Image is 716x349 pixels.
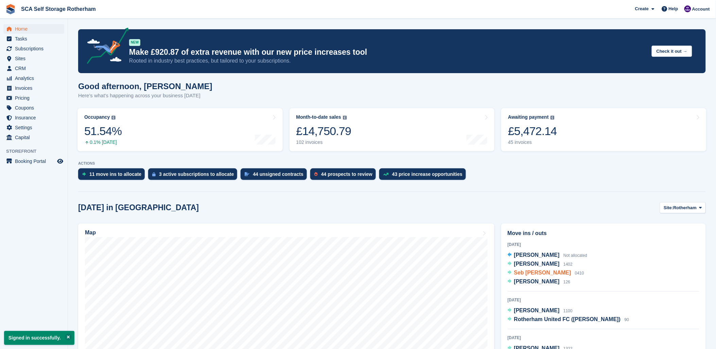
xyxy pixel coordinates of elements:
span: 1100 [563,309,573,313]
span: Invoices [15,83,56,93]
span: Storefront [6,148,68,155]
a: 3 active subscriptions to allocate [148,168,241,183]
div: £14,750.79 [296,124,351,138]
img: price_increase_opportunities-93ffe204e8149a01c8c9dc8f82e8f89637d9d84a8eef4429ea346261dce0b2c0.svg [383,173,389,176]
a: menu [3,133,64,142]
span: [PERSON_NAME] [514,261,560,267]
div: £5,472.14 [508,124,557,138]
span: Create [635,5,649,12]
a: [PERSON_NAME] 1100 [508,306,573,315]
span: [PERSON_NAME] [514,279,560,284]
span: Coupons [15,103,56,113]
a: menu [3,54,64,63]
span: Seb [PERSON_NAME] [514,270,571,276]
span: Settings [15,123,56,132]
div: [DATE] [508,242,699,248]
h1: Good afternoon, [PERSON_NAME] [78,82,212,91]
a: 44 prospects to review [310,168,379,183]
img: prospect-51fa495bee0391a8d652442698ab0144808aea92771e9ea1ae160a38d050c398.svg [314,172,318,176]
a: menu [3,24,64,34]
p: Signed in successfully. [4,331,74,345]
span: CRM [15,64,56,73]
span: Subscriptions [15,44,56,53]
span: 1402 [563,262,573,267]
div: 11 move ins to allocate [89,171,141,177]
a: Seb [PERSON_NAME] 0410 [508,269,584,278]
span: Sites [15,54,56,63]
a: menu [3,123,64,132]
span: Not allocated [563,253,587,258]
div: [DATE] [508,297,699,303]
a: menu [3,156,64,166]
div: 102 invoices [296,139,351,145]
img: price-adjustments-announcement-icon-8257ccfd72463d97f412b2fc003d46551f7dbcb40ab6d574587a9cd5c0d94... [81,28,129,66]
a: Month-to-date sales £14,750.79 102 invoices [290,108,495,151]
img: move_ins_to_allocate_icon-fdf77a2bb77ea45bf5b3d319d69a93e2d87916cf1d5bf7949dd705db3b84f3ca.svg [82,172,86,176]
a: menu [3,64,64,73]
span: Help [669,5,678,12]
span: Pricing [15,93,56,103]
a: [PERSON_NAME] 1402 [508,260,573,269]
a: menu [3,34,64,44]
div: 44 prospects to review [321,171,372,177]
img: active_subscription_to_allocate_icon-d502201f5373d7db506a760aba3b589e785aa758c864c3986d89f69b8ff3... [152,172,156,177]
img: Kelly Neesham [684,5,691,12]
div: 44 unsigned contracts [253,171,303,177]
a: menu [3,83,64,93]
div: Month-to-date sales [296,114,341,120]
a: 43 price increase opportunities [379,168,469,183]
div: Awaiting payment [508,114,549,120]
img: icon-info-grey-7440780725fd019a000dd9b08b2336e03edf1995a4989e88bcd33f0948082b44.svg [551,116,555,120]
a: menu [3,113,64,122]
a: menu [3,103,64,113]
a: [PERSON_NAME] Not allocated [508,251,588,260]
a: menu [3,44,64,53]
h2: [DATE] in [GEOGRAPHIC_DATA] [78,203,199,212]
div: 0.1% [DATE] [84,139,122,145]
p: Rooted in industry best practices, but tailored to your subscriptions. [129,57,646,65]
a: menu [3,93,64,103]
h2: Move ins / outs [508,229,699,237]
span: Insurance [15,113,56,122]
a: 11 move ins to allocate [78,168,148,183]
div: 45 invoices [508,139,557,145]
img: icon-info-grey-7440780725fd019a000dd9b08b2336e03edf1995a4989e88bcd33f0948082b44.svg [111,116,116,120]
p: Make £920.87 of extra revenue with our new price increases tool [129,47,646,57]
span: Booking Portal [15,156,56,166]
span: 126 [563,280,570,284]
span: Account [692,6,710,13]
p: Here's what's happening across your business [DATE] [78,92,212,100]
span: 90 [625,317,629,322]
button: Site: Rotherham [660,202,706,213]
div: 51.54% [84,124,122,138]
span: Rotherham [674,204,697,211]
div: Occupancy [84,114,110,120]
span: Home [15,24,56,34]
a: Awaiting payment £5,472.14 45 invoices [501,108,706,151]
img: stora-icon-8386f47178a22dfd0bd8f6a31ec36ba5ce8667c1dd55bd0f319d3a0aa187defe.svg [5,4,16,14]
span: [PERSON_NAME] [514,308,560,313]
h2: Map [85,230,96,236]
a: Rotherham United FC ([PERSON_NAME]) 90 [508,315,629,324]
span: Site: [664,204,673,211]
span: Rotherham United FC ([PERSON_NAME]) [514,316,621,322]
a: [PERSON_NAME] 126 [508,278,571,286]
a: 44 unsigned contracts [241,168,310,183]
div: [DATE] [508,335,699,341]
button: Check it out → [652,46,692,57]
a: Occupancy 51.54% 0.1% [DATE] [77,108,283,151]
div: 43 price increase opportunities [392,171,462,177]
span: [PERSON_NAME] [514,252,560,258]
span: Capital [15,133,56,142]
a: menu [3,73,64,83]
span: Tasks [15,34,56,44]
img: icon-info-grey-7440780725fd019a000dd9b08b2336e03edf1995a4989e88bcd33f0948082b44.svg [343,116,347,120]
span: 0410 [575,271,584,276]
a: SCA Self Storage Rotherham [18,3,99,15]
a: Preview store [56,157,64,165]
span: Analytics [15,73,56,83]
div: NEW [129,39,140,46]
img: contract_signature_icon-13c848040528278c33f63329250d36e43548de30e8caae1d1a13099fd9432cc5.svg [245,172,249,176]
div: 3 active subscriptions to allocate [159,171,234,177]
p: ACTIONS [78,161,706,166]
